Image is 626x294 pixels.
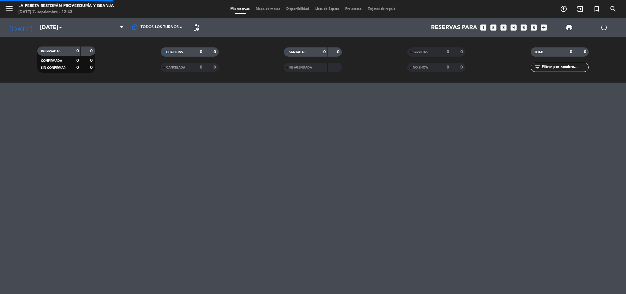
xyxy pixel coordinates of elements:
[447,50,449,54] strong: 0
[460,50,464,54] strong: 0
[41,50,60,53] span: RESERVADAS
[90,65,94,70] strong: 0
[570,50,572,54] strong: 0
[166,66,185,69] span: CANCELADA
[200,65,202,69] strong: 0
[18,9,114,15] div: [DATE] 7. septiembre - 12:43
[337,50,341,54] strong: 0
[5,4,14,13] i: menu
[5,4,14,15] button: menu
[413,66,428,69] span: NO SHOW
[90,49,94,53] strong: 0
[312,7,342,11] span: Lista de Espera
[566,24,573,31] span: print
[540,24,548,32] i: add_box
[342,7,365,11] span: Pre-acceso
[41,66,65,69] span: SIN CONFIRMAR
[90,58,94,63] strong: 0
[447,65,449,69] strong: 0
[560,5,567,13] i: add_circle_outline
[584,50,588,54] strong: 0
[200,50,202,54] strong: 0
[530,24,538,32] i: looks_6
[18,3,114,9] div: LA PEBETA Restorán Proveeduría y Granja
[57,24,64,31] i: arrow_drop_down
[41,59,62,62] span: CONFIRMADA
[166,51,183,54] span: CHECK INS
[510,24,518,32] i: looks_4
[289,51,306,54] span: SENTADAS
[76,58,79,63] strong: 0
[192,24,200,31] span: pending_actions
[541,64,588,71] input: Filtrar por nombre...
[76,49,79,53] strong: 0
[489,24,497,32] i: looks_two
[289,66,312,69] span: RE AGENDADA
[534,51,544,54] span: TOTAL
[500,24,507,32] i: looks_3
[587,18,621,37] div: LOG OUT
[600,24,608,31] i: power_settings_new
[431,24,477,31] span: Reservas para
[227,7,253,11] span: Mis reservas
[365,7,399,11] span: Tarjetas de regalo
[520,24,528,32] i: looks_5
[76,65,79,70] strong: 0
[5,21,37,34] i: [DATE]
[283,7,312,11] span: Disponibilidad
[479,24,487,32] i: looks_one
[577,5,584,13] i: exit_to_app
[610,5,617,13] i: search
[534,64,541,71] i: filter_list
[323,50,326,54] strong: 0
[214,50,217,54] strong: 0
[214,65,217,69] strong: 0
[460,65,464,69] strong: 0
[413,51,428,54] span: SERVIDAS
[253,7,283,11] span: Mapa de mesas
[593,5,600,13] i: turned_in_not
